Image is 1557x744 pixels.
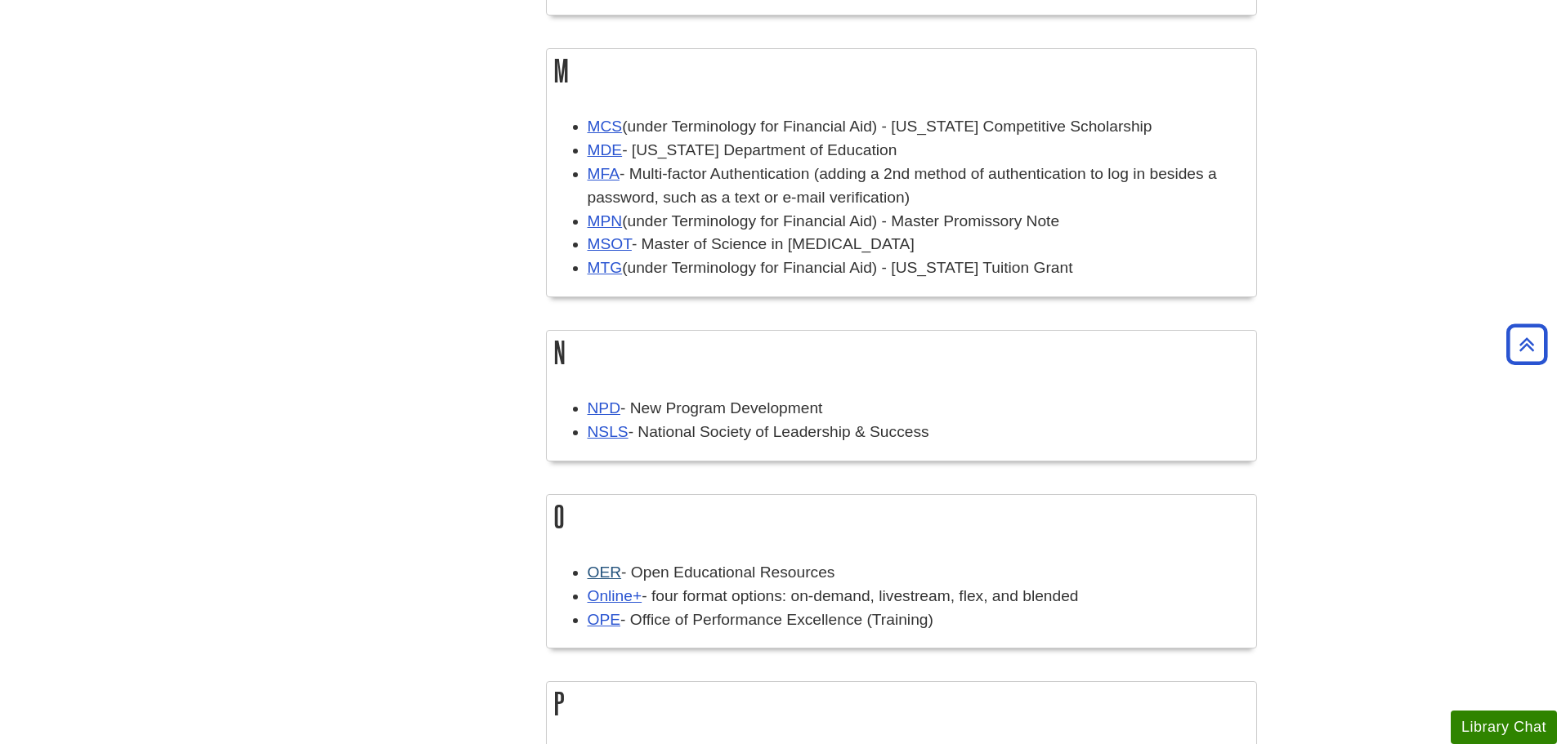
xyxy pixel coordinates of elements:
[588,165,620,182] a: MFA
[588,141,623,158] a: MDE
[588,233,1248,256] li: - Master of Science in [MEDICAL_DATA]
[547,331,1256,374] h2: N
[588,564,622,581] a: OER
[1501,333,1553,355] a: Back to Top
[588,587,642,604] a: Online+
[588,423,629,440] a: NSLS
[588,399,621,417] a: NPD
[588,118,623,135] a: MCS
[588,210,1248,234] li: (under Terminology for Financial Aid) - Master Promissory Note
[547,49,1256,92] h2: M
[547,495,1256,538] h2: O
[588,421,1248,444] li: - National Society of Leadership & Success
[588,256,1248,280] li: (under Terminology for Financial Aid) - [US_STATE] Tuition Grant
[588,139,1248,163] li: - [US_STATE] Department of Education
[588,259,623,276] a: MTG
[588,397,1248,421] li: - New Program Development
[588,611,621,628] a: OPE
[547,682,1256,725] h2: P
[588,585,1248,608] li: - four format options: on-demand, livestream, flex, and blended
[588,561,1248,585] li: - Open Educational Resources
[588,212,623,229] a: MPN
[1451,711,1557,744] button: Library Chat
[588,163,1248,210] li: - Multi-factor Authentication (adding a 2nd method of authentication to log in besides a password...
[588,235,632,252] a: MSOT
[588,608,1248,632] li: - Office of Performance Excellence (Training)
[588,115,1248,139] li: (under Terminology for Financial Aid) - [US_STATE] Competitive Scholarship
